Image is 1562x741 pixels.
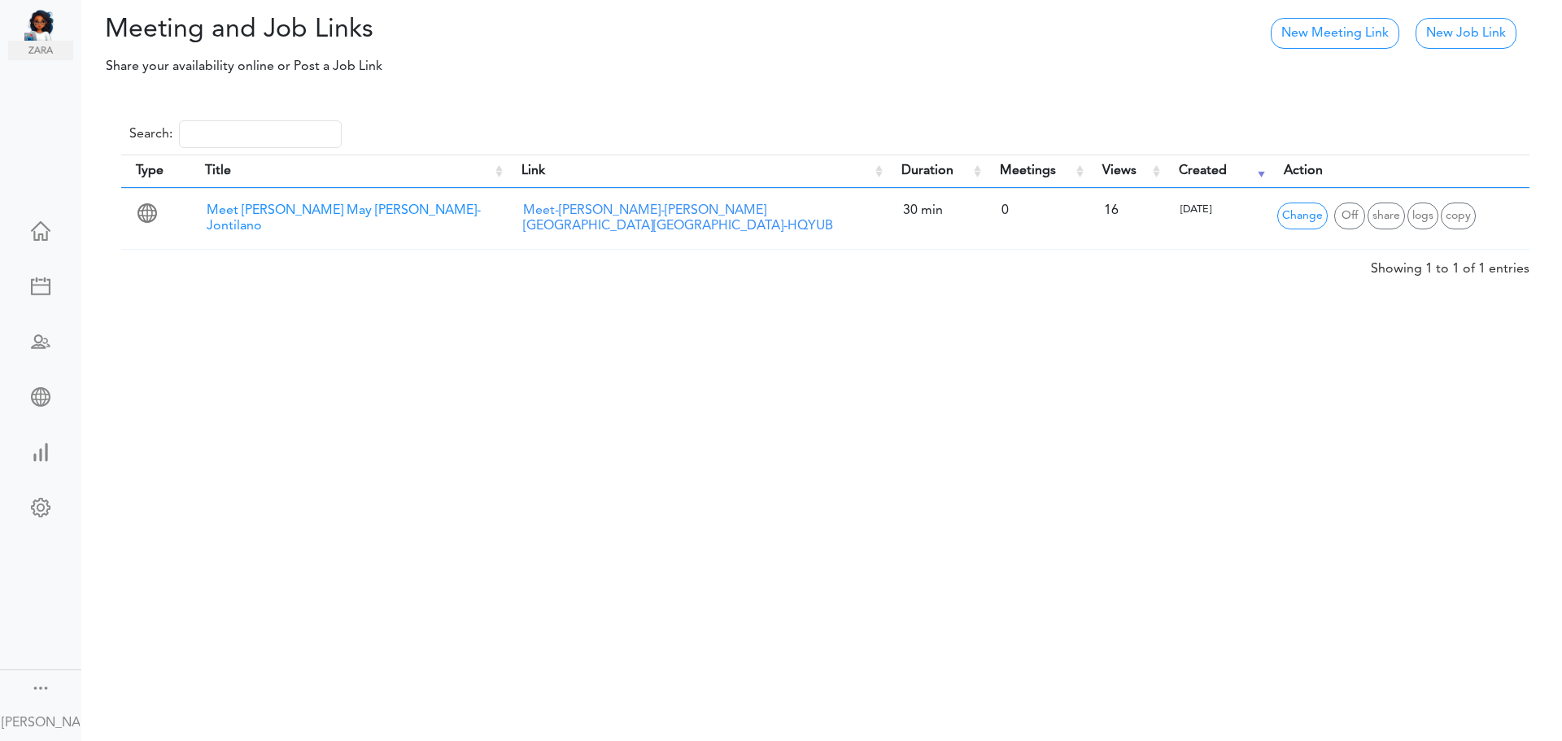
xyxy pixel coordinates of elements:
div: Change Settings [8,498,73,514]
span: Meet [PERSON_NAME] May [PERSON_NAME]-Jontilano [207,204,481,233]
div: Home [8,221,73,238]
a: Meet-[PERSON_NAME]-[PERSON_NAME][GEOGRAPHIC_DATA][GEOGRAPHIC_DATA]-HQYUB [523,204,833,233]
img: Unified Global - Powered by TEAMCAL AI [24,8,73,41]
p: Share your availability online or Post a Job Link [94,57,1131,76]
div: Create Meeting [8,277,73,293]
span: 1:1 Meeting Link [137,208,157,228]
div: [DATE] [1172,195,1261,224]
div: Showing 1 to 1 of 1 entries [1371,250,1529,279]
span: Turn Off Sharing [1334,203,1365,229]
span: Duplicate Link [1441,203,1476,229]
div: 16 [1096,195,1156,227]
th: Title: activate to sort column ascending [190,155,507,188]
a: Change Settings [8,490,73,529]
a: [PERSON_NAME] [2,703,80,739]
div: [PERSON_NAME] [2,713,80,733]
div: Share Meeting Link [8,387,73,403]
div: 0 [993,195,1080,227]
div: 30 min [895,195,976,227]
a: New Job Link [1416,18,1516,49]
h2: Meeting and Job Links [94,15,809,46]
span: Share Link [1368,203,1405,229]
a: Change side menu [31,678,50,701]
div: Schedule Team Meeting [8,332,73,348]
span: Edit Link [1277,203,1328,229]
th: Duration: activate to sort column ascending [887,155,984,188]
th: Created: activate to sort column ascending [1164,155,1269,188]
th: Type [121,155,190,188]
th: Meetings: activate to sort column ascending [985,155,1088,188]
a: New Meeting Link [1271,18,1399,49]
label: Search: [129,120,342,148]
span: Meeting Details [1407,203,1438,229]
div: View Insights [8,442,73,459]
div: Show menu and text [31,678,50,695]
th: Link: activate to sort column ascending [507,155,887,188]
input: Search: [179,120,342,148]
th: Action [1269,155,1529,188]
th: Views: activate to sort column ascending [1088,155,1164,188]
img: zara.png [8,41,73,60]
